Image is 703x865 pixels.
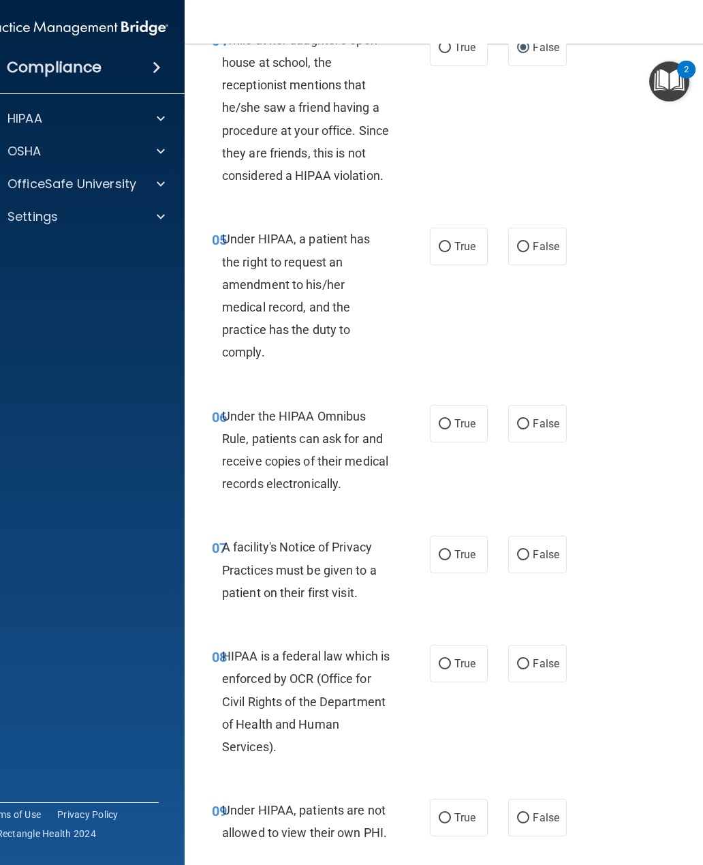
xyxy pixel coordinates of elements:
div: 2 [684,70,689,87]
span: False [533,41,559,54]
span: True [454,811,475,824]
span: 09 [212,803,227,819]
span: Under HIPAA, patients are not allowed to view their own PHI. [222,803,387,840]
p: OfficeSafe University [7,176,136,192]
input: True [439,43,451,53]
p: Settings [7,209,58,225]
input: True [439,550,451,560]
span: True [454,548,475,561]
span: HIPAA is a federal law which is enforced by OCR (Office for Civil Rights of the Department of Hea... [222,649,390,754]
span: True [454,417,475,430]
span: False [533,417,559,430]
input: True [439,419,451,429]
span: Under HIPAA, a patient has the right to request an amendment to his/her medical record, and the p... [222,232,371,359]
span: While at her daughter's open house at school, the receptionist mentions that he/she saw a friend ... [222,33,389,183]
a: Privacy Policy [57,808,119,821]
p: OSHA [7,143,42,160]
p: HIPAA [7,110,42,127]
input: False [517,550,529,560]
span: 05 [212,232,227,248]
input: False [517,242,529,252]
input: True [439,813,451,823]
input: True [439,242,451,252]
span: True [454,240,475,253]
input: False [517,43,529,53]
h4: Compliance [7,58,101,77]
span: False [533,240,559,253]
span: 04 [212,33,227,49]
span: False [533,548,559,561]
span: A facility's Notice of Privacy Practices must be given to a patient on their first visit. [222,540,377,599]
span: Under the HIPAA Omnibus Rule, patients can ask for and receive copies of their medical records el... [222,409,388,491]
button: Open Resource Center, 2 new notifications [649,61,689,102]
input: False [517,419,529,429]
span: 06 [212,409,227,425]
input: False [517,813,529,823]
input: False [517,659,529,669]
input: True [439,659,451,669]
span: True [454,41,475,54]
span: True [454,657,475,670]
span: False [533,811,559,824]
span: 07 [212,540,227,556]
span: 08 [212,649,227,665]
span: False [533,657,559,670]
